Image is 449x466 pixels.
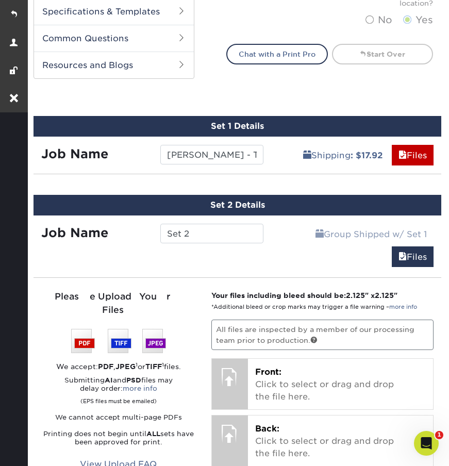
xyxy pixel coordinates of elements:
[71,329,166,353] img: We accept: PSD, TIFF, or JPEG (JPG)
[398,252,407,262] span: files
[226,44,327,64] a: Chat with a Print Pro
[211,320,434,350] p: All files are inspected by a member of our processing team prior to production.
[41,361,196,372] div: We accept: , or files.
[41,290,196,317] div: Please Upload Your Files
[136,361,138,368] sup: 1
[123,385,157,392] a: more info
[392,145,434,165] a: Files
[296,145,389,165] a: Shipping: $17.92
[309,224,434,244] a: Group Shipped w/ Set 1
[351,151,383,160] b: : $17.92
[255,367,281,377] span: Front:
[303,151,311,160] span: shipping
[346,291,365,299] span: 2.125
[41,225,108,240] strong: Job Name
[34,25,194,52] h2: Common Questions
[80,393,157,405] small: (EPS files must be emailed)
[105,376,113,384] strong: AI
[255,424,279,434] span: Back:
[211,304,417,310] small: *Additional bleed or crop marks may trigger a file warning –
[115,362,136,371] strong: JPEG
[41,376,196,405] p: Submitting and files may delay order:
[162,361,164,368] sup: 1
[146,430,160,438] strong: ALL
[41,146,108,161] strong: Job Name
[98,362,113,371] strong: PDF
[145,362,162,371] strong: TIFF
[160,224,264,243] input: Enter a job name
[398,151,407,160] span: files
[392,246,434,267] a: Files
[41,430,196,446] p: Printing does not begin until sets have been approved for print.
[315,229,324,239] span: shipping
[34,195,441,215] div: Set 2 Details
[34,52,194,78] h2: Resources and Blogs
[34,116,441,137] div: Set 1 Details
[435,431,443,439] span: 1
[160,145,264,164] input: Enter a job name
[41,413,196,422] p: We cannot accept multi-page PDFs
[126,376,141,384] strong: PSD
[375,291,394,299] span: 2.125
[332,44,433,64] a: Start Over
[389,304,417,310] a: more info
[255,423,426,460] p: Click to select or drag and drop the file here.
[255,366,426,403] p: Click to select or drag and drop the file here.
[211,291,397,299] strong: Your files including bleed should be: " x "
[414,431,439,456] iframe: Intercom live chat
